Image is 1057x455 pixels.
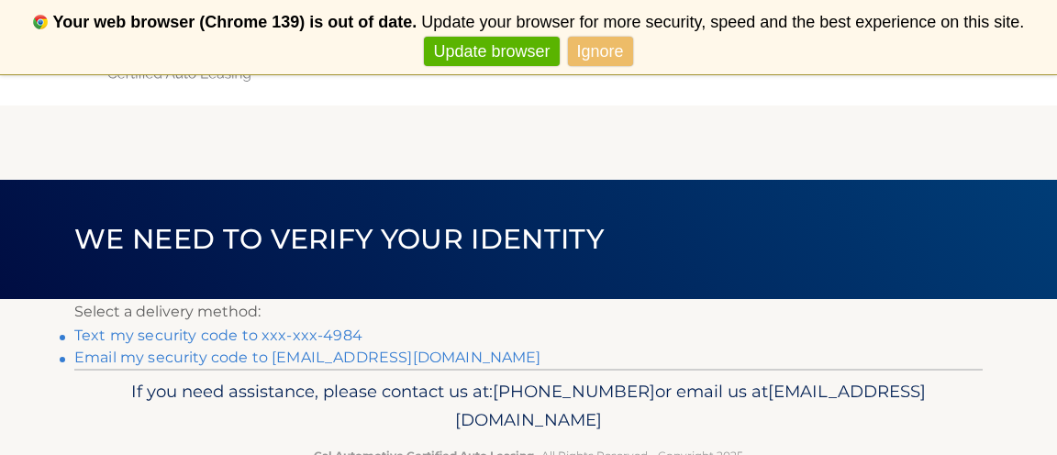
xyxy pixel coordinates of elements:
[424,37,559,67] a: Update browser
[568,37,633,67] a: Ignore
[74,327,362,344] a: Text my security code to xxx-xxx-4984
[493,381,655,402] span: [PHONE_NUMBER]
[74,349,541,366] a: Email my security code to [EMAIL_ADDRESS][DOMAIN_NAME]
[74,222,604,256] span: We need to verify your identity
[421,13,1024,31] span: Update your browser for more security, speed and the best experience on this site.
[74,299,983,325] p: Select a delivery method:
[53,13,417,31] b: Your web browser (Chrome 139) is out of date.
[86,377,971,436] p: If you need assistance, please contact us at: or email us at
